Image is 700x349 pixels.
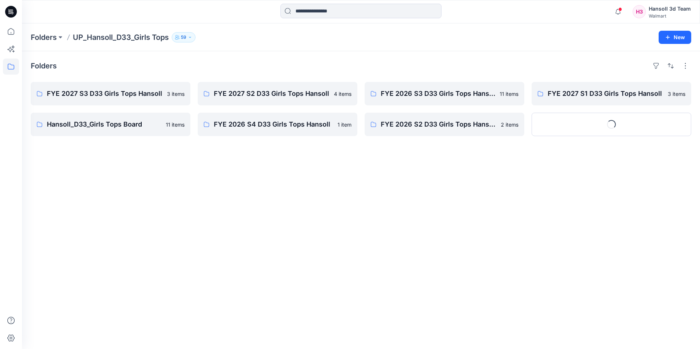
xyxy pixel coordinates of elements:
a: FYE 2027 S1 D33 Girls Tops Hansoll3 items [532,82,691,105]
p: Hansoll_D33_Girls Tops Board [47,119,161,130]
a: FYE 2027 S2 D33 Girls Tops Hansoll4 items [198,82,357,105]
div: Walmart [649,13,691,19]
p: UP_Hansoll_D33_Girls Tops [73,32,169,42]
div: Hansoll 3d Team [649,4,691,13]
p: 4 items [334,90,351,98]
p: FYE 2027 S3 D33 Girls Tops Hansoll [47,89,163,99]
button: 59 [172,32,196,42]
p: FYE 2026 S4 D33 Girls Tops Hansoll [214,119,333,130]
h4: Folders [31,61,57,70]
a: FYE 2026 S3 D33 Girls Tops Hansoll11 items [365,82,524,105]
a: FYE 2026 S4 D33 Girls Tops Hansoll1 item [198,113,357,136]
p: 3 items [668,90,685,98]
p: 3 items [167,90,185,98]
button: New [659,31,691,44]
p: FYE 2026 S3 D33 Girls Tops Hansoll [381,89,495,99]
p: 1 item [338,121,351,128]
p: 11 items [166,121,185,128]
p: FYE 2026 S2 D33 Girls Tops Hansoll [381,119,496,130]
p: 11 items [500,90,518,98]
a: FYE 2026 S2 D33 Girls Tops Hansoll2 items [365,113,524,136]
a: FYE 2027 S3 D33 Girls Tops Hansoll3 items [31,82,190,105]
p: FYE 2027 S2 D33 Girls Tops Hansoll [214,89,329,99]
p: 59 [181,33,186,41]
div: H3 [633,5,646,18]
a: Hansoll_D33_Girls Tops Board11 items [31,113,190,136]
a: Folders [31,32,57,42]
p: FYE 2027 S1 D33 Girls Tops Hansoll [548,89,663,99]
p: 2 items [501,121,518,128]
